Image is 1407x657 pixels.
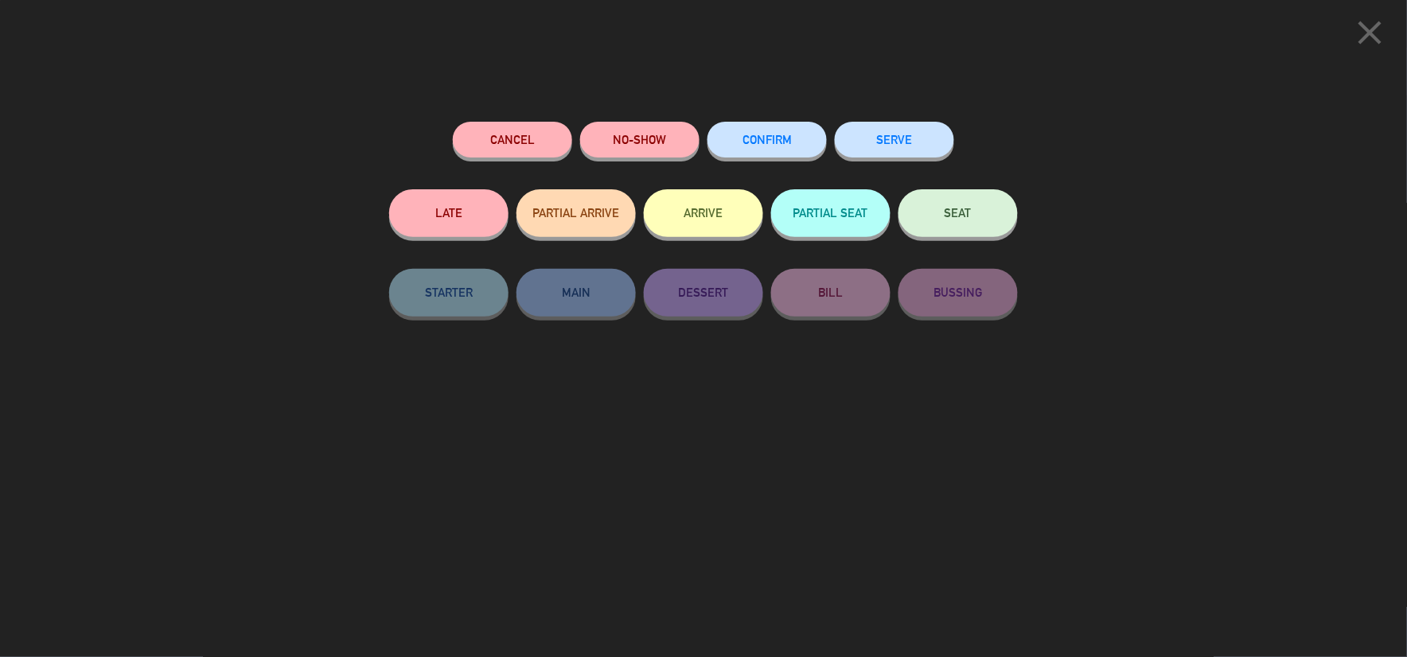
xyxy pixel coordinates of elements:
button: MAIN [516,269,636,317]
i: close [1350,13,1390,52]
button: close [1346,12,1395,59]
span: PARTIAL ARRIVE [533,206,620,220]
button: STARTER [389,269,509,317]
span: CONFIRM [742,133,792,146]
button: Cancel [453,122,572,157]
button: LATE [389,189,509,237]
button: DESSERT [644,269,763,317]
button: PARTIAL SEAT [771,189,891,237]
button: CONFIRM [707,122,827,157]
button: NO-SHOW [580,122,700,157]
button: ARRIVE [644,189,763,237]
button: SEAT [898,189,1018,237]
span: SEAT [945,206,972,220]
button: BUSSING [898,269,1018,317]
button: PARTIAL ARRIVE [516,189,636,237]
button: BILL [771,269,891,317]
button: SERVE [835,122,954,157]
